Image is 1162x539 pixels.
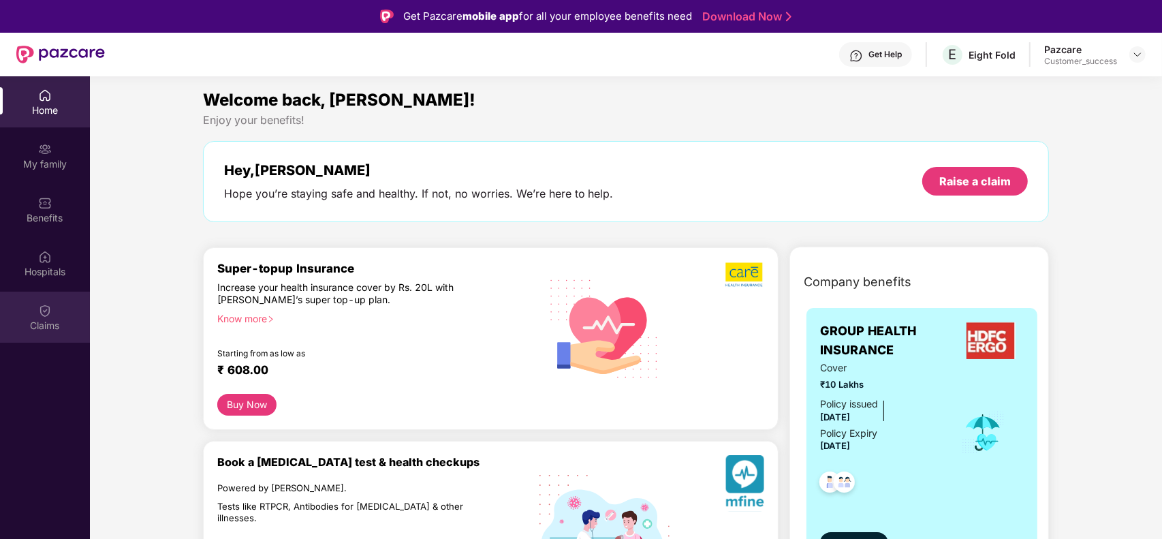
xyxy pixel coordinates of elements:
[820,360,943,375] span: Cover
[820,397,878,412] div: Policy issued
[725,455,764,512] img: svg+xml;base64,PHN2ZyB4bWxucz0iaHR0cDovL3d3dy53My5vcmcvMjAwMC9zdmciIHhtbG5zOnhsaW5rPSJodHRwOi8vd3...
[939,174,1011,189] div: Raise a claim
[820,412,850,422] span: [DATE]
[217,348,479,358] div: Starting from as low as
[380,10,394,23] img: Logo
[813,467,847,501] img: svg+xml;base64,PHN2ZyB4bWxucz0iaHR0cDovL3d3dy53My5vcmcvMjAwMC9zdmciIHdpZHRoPSI0OC45NDMiIGhlaWdodD...
[38,142,52,156] img: svg+xml;base64,PHN2ZyB3aWR0aD0iMjAiIGhlaWdodD0iMjAiIHZpZXdCb3g9IjAgMCAyMCAyMCIgZmlsbD0ibm9uZSIgeG...
[217,313,529,322] div: Know more
[16,46,105,63] img: New Pazcare Logo
[804,273,911,292] span: Company benefits
[462,10,519,22] strong: mobile app
[539,262,670,394] img: svg+xml;base64,PHN2ZyB4bWxucz0iaHR0cDovL3d3dy53My5vcmcvMjAwMC9zdmciIHhtbG5zOnhsaW5rPSJodHRwOi8vd3...
[820,426,877,441] div: Policy Expiry
[820,378,943,392] span: ₹10 Lakhs
[1044,56,1117,67] div: Customer_success
[38,250,52,264] img: svg+xml;base64,PHN2ZyBpZD0iSG9zcGl0YWxzIiB4bWxucz0iaHR0cDovL3d3dy53My5vcmcvMjAwMC9zdmciIHdpZHRoPS...
[217,394,277,416] button: Buy Now
[1044,43,1117,56] div: Pazcare
[217,281,477,307] div: Increase your health insurance cover by Rs. 20L with [PERSON_NAME]’s super top-up plan.
[949,46,957,63] span: E
[868,49,902,60] div: Get Help
[267,315,274,323] span: right
[217,482,477,494] div: Powered by [PERSON_NAME].
[969,48,1016,61] div: Eight Fold
[38,89,52,102] img: svg+xml;base64,PHN2ZyBpZD0iSG9tZSIgeG1sbnM9Imh0dHA6Ly93d3cudzMub3JnLzIwMDAvc3ZnIiB3aWR0aD0iMjAiIG...
[217,363,523,380] div: ₹ 608.00
[1132,49,1143,60] img: svg+xml;base64,PHN2ZyBpZD0iRHJvcGRvd24tMzJ4MzIiIHhtbG5zPSJodHRwOi8vd3d3LnczLm9yZy8yMDAwL3N2ZyIgd2...
[203,90,475,110] span: Welcome back, [PERSON_NAME]!
[217,455,537,469] div: Book a [MEDICAL_DATA] test & health checkups
[967,322,1016,359] img: insurerLogo
[786,10,791,24] img: Stroke
[403,8,692,25] div: Get Pazcare for all your employee benefits need
[849,49,863,63] img: svg+xml;base64,PHN2ZyBpZD0iSGVscC0zMngzMiIgeG1sbnM9Imh0dHA6Ly93d3cudzMub3JnLzIwMDAvc3ZnIiB3aWR0aD...
[224,162,614,179] div: Hey, [PERSON_NAME]
[820,440,850,451] span: [DATE]
[961,410,1005,455] img: icon
[702,10,787,24] a: Download Now
[725,262,764,288] img: b5dec4f62d2307b9de63beb79f102df3.png
[217,262,537,275] div: Super-topup Insurance
[203,113,1050,127] div: Enjoy your benefits!
[217,501,477,525] div: Tests like RTPCR, Antibodies for [MEDICAL_DATA] & other illnesses.
[38,196,52,210] img: svg+xml;base64,PHN2ZyBpZD0iQmVuZWZpdHMiIHhtbG5zPSJodHRwOi8vd3d3LnczLm9yZy8yMDAwL3N2ZyIgd2lkdGg9Ij...
[820,322,958,360] span: GROUP HEALTH INSURANCE
[828,467,861,501] img: svg+xml;base64,PHN2ZyB4bWxucz0iaHR0cDovL3d3dy53My5vcmcvMjAwMC9zdmciIHdpZHRoPSI0OC45MTUiIGhlaWdodD...
[38,304,52,318] img: svg+xml;base64,PHN2ZyBpZD0iQ2xhaW0iIHhtbG5zPSJodHRwOi8vd3d3LnczLm9yZy8yMDAwL3N2ZyIgd2lkdGg9IjIwIi...
[224,187,614,201] div: Hope you’re staying safe and healthy. If not, no worries. We’re here to help.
